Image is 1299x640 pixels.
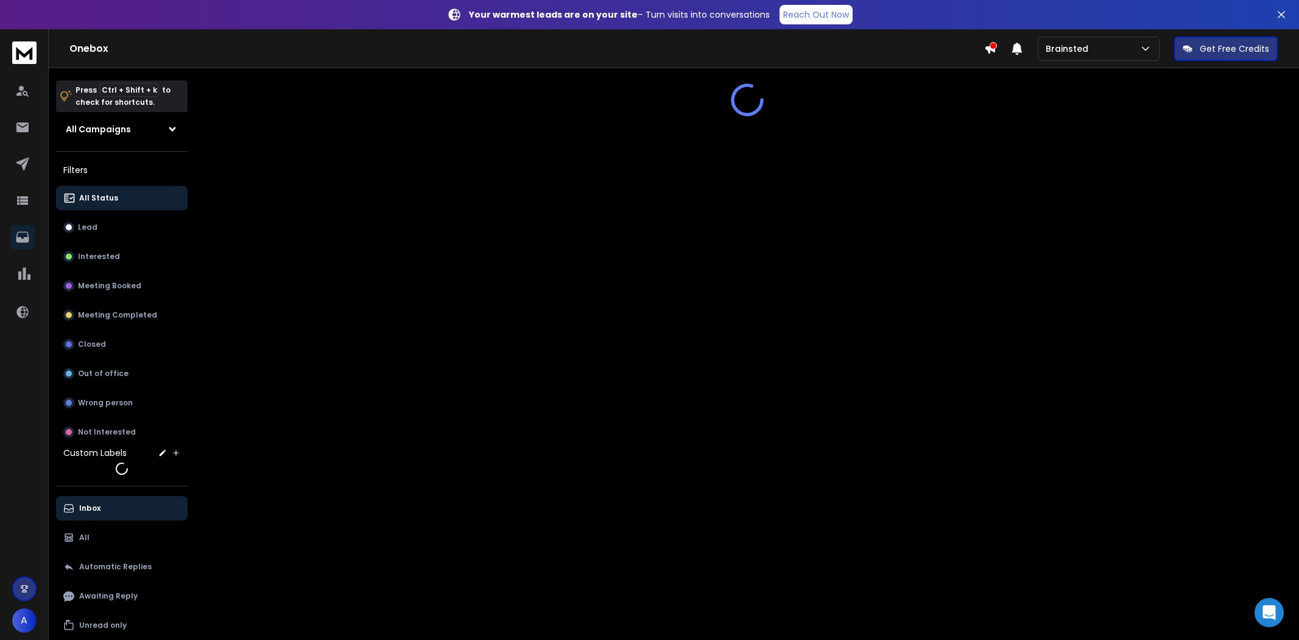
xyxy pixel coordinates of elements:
[56,215,188,240] button: Lead
[469,9,638,21] strong: Your warmest leads are on your site
[79,620,127,630] p: Unread only
[56,244,188,269] button: Interested
[78,281,141,291] p: Meeting Booked
[56,555,188,579] button: Automatic Replies
[56,162,188,179] h3: Filters
[56,584,188,608] button: Awaiting Reply
[66,123,131,135] h1: All Campaigns
[79,503,100,513] p: Inbox
[1200,43,1269,55] p: Get Free Credits
[78,427,136,437] p: Not Interested
[783,9,849,21] p: Reach Out Now
[780,5,853,24] a: Reach Out Now
[56,274,188,298] button: Meeting Booked
[56,303,188,327] button: Meeting Completed
[56,420,188,444] button: Not Interested
[469,9,770,21] p: – Turn visits into conversations
[78,310,157,320] p: Meeting Completed
[56,186,188,210] button: All Status
[56,525,188,550] button: All
[1174,37,1278,61] button: Get Free Credits
[56,391,188,415] button: Wrong person
[79,562,152,572] p: Automatic Replies
[78,252,120,261] p: Interested
[79,591,138,601] p: Awaiting Reply
[100,83,159,97] span: Ctrl + Shift + k
[78,340,106,349] p: Closed
[56,332,188,357] button: Closed
[56,117,188,141] button: All Campaigns
[78,222,97,232] p: Lead
[56,361,188,386] button: Out of office
[63,447,127,459] h3: Custom Labels
[69,41,984,56] h1: Onebox
[79,193,118,203] p: All Status
[76,84,171,108] p: Press to check for shortcuts.
[79,533,90,542] p: All
[56,496,188,521] button: Inbox
[12,41,37,64] img: logo
[56,613,188,638] button: Unread only
[12,608,37,633] button: A
[78,398,133,408] p: Wrong person
[1255,598,1284,627] div: Open Intercom Messenger
[1046,43,1093,55] p: Brainsted
[78,369,128,379] p: Out of office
